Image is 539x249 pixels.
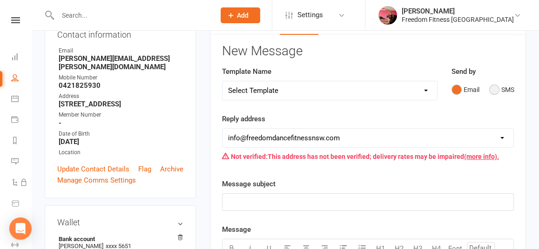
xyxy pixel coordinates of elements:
input: Search... [55,9,209,22]
strong: Bank account [59,236,179,242]
strong: [DATE] [59,138,183,146]
a: Update Contact Details [57,164,129,175]
a: Calendar [11,89,32,110]
h3: Contact information [57,26,183,39]
a: People [11,68,32,89]
div: Email [59,46,183,55]
strong: [STREET_ADDRESS] [59,100,183,108]
a: Manage Comms Settings [57,175,136,186]
label: Template Name [222,66,271,77]
a: (more info). [464,153,499,160]
label: Send by [451,66,476,77]
div: Address [59,92,183,101]
div: This address has not been verified; delivery rates may be impaired [222,148,514,165]
a: Archive [160,164,183,175]
img: thumb_image1754141352.png [378,6,397,25]
label: Reply address [222,113,265,124]
label: Message subject [222,178,276,190]
a: Payments [11,110,32,131]
label: Message [222,224,251,235]
strong: - [59,119,183,127]
div: [PERSON_NAME] [402,7,514,15]
button: Add [221,7,260,23]
strong: 0421825930 [59,81,183,90]
span: Add [237,12,249,19]
strong: Not verified: [231,153,268,160]
button: Email [451,81,479,98]
div: Date of Birth [59,130,183,138]
div: Mobile Number [59,73,183,82]
a: Dashboard [11,47,32,68]
strong: [PERSON_NAME][EMAIL_ADDRESS][PERSON_NAME][DOMAIN_NAME] [59,54,183,71]
div: Location [59,148,183,157]
a: Product Sales [11,194,32,215]
h3: Wallet [57,218,183,227]
h3: New Message [222,44,514,59]
div: Open Intercom Messenger [9,217,32,240]
button: SMS [489,81,514,98]
div: Freedom Fitness [GEOGRAPHIC_DATA] [402,15,514,24]
a: Flag [138,164,151,175]
a: Reports [11,131,32,152]
span: Settings [297,5,323,26]
div: Member Number [59,111,183,119]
